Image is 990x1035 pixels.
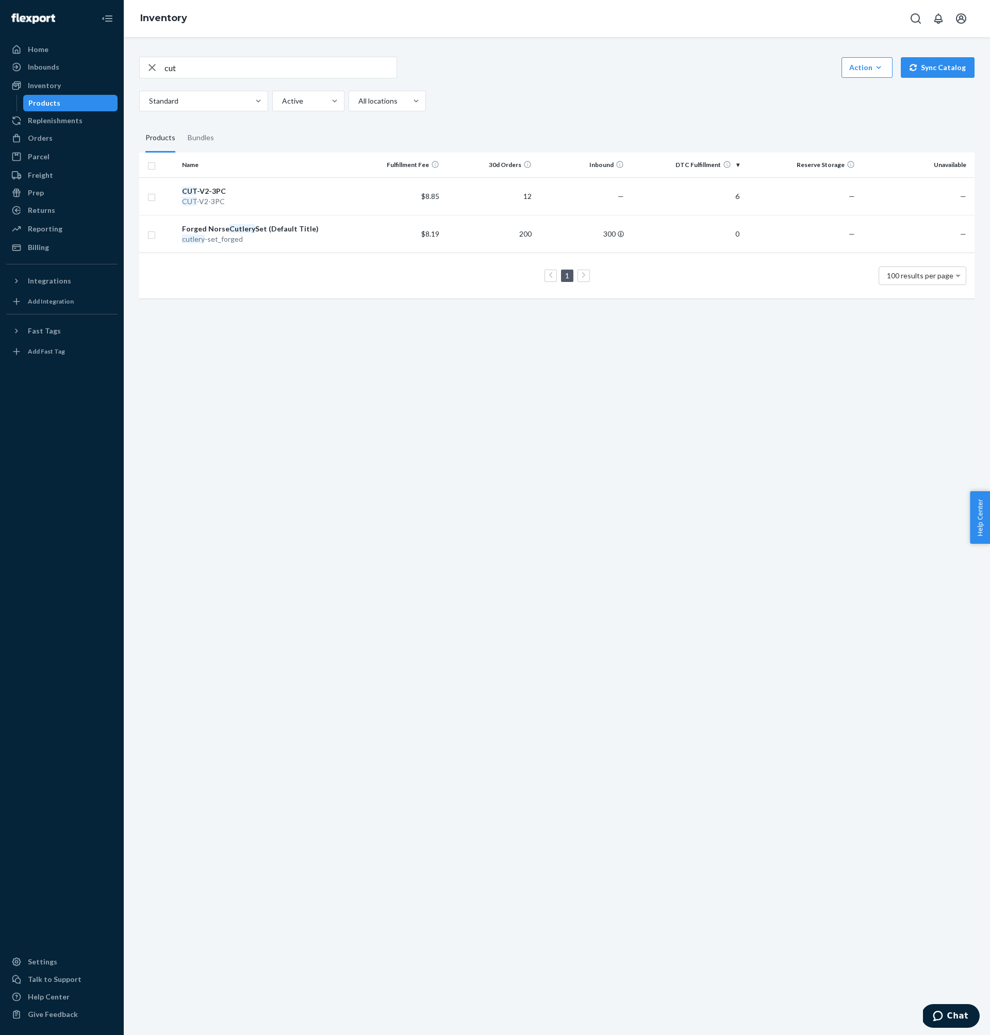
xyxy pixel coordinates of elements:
[960,229,966,238] span: —
[182,234,347,244] div: -set_forged
[6,41,118,58] a: Home
[28,170,53,180] div: Freight
[182,186,347,196] div: -V2-3PC
[357,96,358,106] input: All locations
[923,1004,980,1030] iframe: Opens a widget where you can chat to one of our agents
[6,989,118,1005] a: Help Center
[443,215,536,253] td: 200
[28,297,74,306] div: Add Integration
[28,224,62,234] div: Reporting
[28,62,59,72] div: Inbounds
[6,971,118,988] button: Talk to Support
[928,8,949,29] button: Open notifications
[849,62,885,73] div: Action
[281,96,282,106] input: Active
[28,992,70,1002] div: Help Center
[229,224,255,233] em: Cutlery
[6,167,118,183] a: Freight
[443,153,536,177] th: 30d Orders
[6,77,118,94] a: Inventory
[849,229,855,238] span: —
[28,974,81,984] div: Talk to Support
[188,124,214,153] div: Bundles
[6,112,118,129] a: Replenishments
[6,954,118,970] a: Settings
[164,57,397,78] input: Search inventory by name or sku
[563,271,571,280] a: Page 1 is your current page
[182,224,347,234] div: Forged Norse Set (Default Title)
[6,202,118,219] a: Returns
[960,192,966,201] span: —
[28,242,49,253] div: Billing
[970,491,990,544] button: Help Center
[901,57,975,78] button: Sync Catalog
[28,133,53,143] div: Orders
[28,326,61,336] div: Fast Tags
[182,235,205,243] em: cutlery
[744,153,859,177] th: Reserve Storage
[849,192,855,201] span: —
[628,215,744,253] td: 0
[6,59,118,75] a: Inbounds
[182,196,347,207] div: -V2-3PC
[536,215,628,253] td: 300
[6,273,118,289] button: Integrations
[421,229,439,238] span: $8.19
[421,192,439,201] span: $8.85
[97,8,118,29] button: Close Navigation
[28,115,82,126] div: Replenishments
[28,152,49,162] div: Parcel
[178,153,351,177] th: Name
[841,57,893,78] button: Action
[28,347,65,356] div: Add Fast Tag
[182,197,197,206] em: CUT
[28,188,44,198] div: Prep
[28,80,61,91] div: Inventory
[628,177,744,215] td: 6
[443,177,536,215] td: 12
[148,96,149,106] input: Standard
[11,13,55,24] img: Flexport logo
[6,1006,118,1023] button: Give Feedback
[6,148,118,165] a: Parcel
[182,187,197,195] em: CUT
[28,957,57,967] div: Settings
[351,153,443,177] th: Fulfillment Fee
[6,185,118,201] a: Prep
[6,221,118,237] a: Reporting
[6,343,118,360] a: Add Fast Tag
[28,98,60,108] div: Products
[28,205,55,215] div: Returns
[628,153,744,177] th: DTC Fulfillment
[887,271,953,280] span: 100 results per page
[6,323,118,339] button: Fast Tags
[6,130,118,146] a: Orders
[905,8,926,29] button: Open Search Box
[23,95,118,111] a: Products
[28,44,48,55] div: Home
[618,192,624,201] span: —
[6,293,118,310] a: Add Integration
[28,1009,78,1020] div: Give Feedback
[536,153,628,177] th: Inbound
[145,124,175,153] div: Products
[951,8,971,29] button: Open account menu
[859,153,975,177] th: Unavailable
[6,239,118,256] a: Billing
[28,276,71,286] div: Integrations
[140,12,187,24] a: Inventory
[132,4,195,34] ol: breadcrumbs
